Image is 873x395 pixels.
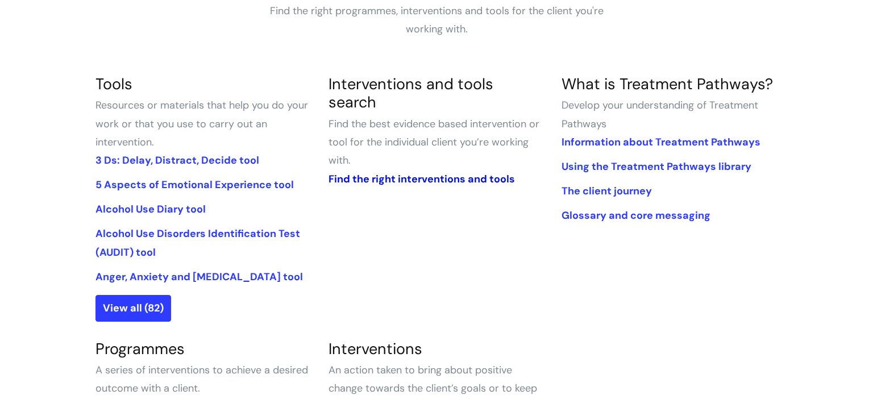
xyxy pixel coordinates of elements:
a: Alcohol Use Diary tool [95,202,206,216]
span: Find the best evidence based intervention or tool for the individual client you’re working with. [329,117,539,168]
a: Anger, Anxiety and [MEDICAL_DATA] tool [95,270,303,284]
a: Tools [95,74,132,94]
a: Using the Treatment Pathways library [562,160,751,173]
a: 3 Ds: Delay, Distract, Decide tool [95,153,259,167]
a: Alcohol Use Disorders Identification Test (AUDIT) tool [95,227,300,259]
p: Find the right programmes, interventions and tools for the client you're working with. [266,2,607,39]
a: Interventions and tools search [329,74,493,112]
span: Resources or materials that help you do your work or that you use to carry out an intervention. [95,98,308,149]
a: Find the right interventions and tools [329,172,515,186]
a: Interventions [329,339,422,359]
a: The client journey [562,184,652,198]
span: Develop your understanding of Treatment Pathways [562,98,758,130]
a: What is Treatment Pathways? [562,74,773,94]
a: Glossary and core messaging [562,209,710,222]
a: Programmes [95,339,185,359]
a: View all (82) [95,295,171,321]
span: A series of interventions to achieve a desired outcome with a client. [95,363,308,395]
a: 5 Aspects of Emotional Experience tool [95,178,294,192]
a: Information about Treatment Pathways [562,135,760,149]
